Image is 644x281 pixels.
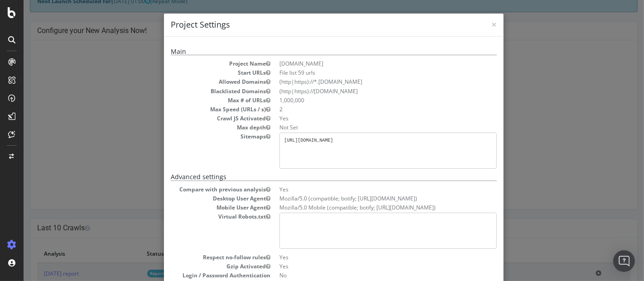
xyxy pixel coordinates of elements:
li: (http|https)://[DOMAIN_NAME] [256,87,473,95]
div: Open Intercom Messenger [613,250,635,272]
pre: [URL][DOMAIN_NAME] [256,133,473,169]
dd: Not Set [256,124,473,131]
h5: Advanced settings [147,173,473,181]
dt: Sitemaps [147,133,247,140]
dt: Compare with previous analysis [147,186,247,193]
dd: [DOMAIN_NAME] [256,60,473,67]
dt: Crawl JS Activated [147,114,247,122]
dt: Virtual Robots.txt [147,213,247,220]
h5: Main [147,48,473,55]
dt: Desktop User Agent [147,195,247,202]
dt: Blacklisted Domains [147,87,247,95]
dd: Mozilla/5.0 (compatible; botify; [URL][DOMAIN_NAME]) [256,195,473,202]
h4: Project Settings [147,19,473,31]
dt: Respect no-follow rules [147,253,247,261]
dd: Yes [256,253,473,261]
dd: Yes [256,186,473,193]
dd: No [256,271,473,279]
li: (http|https)://*.[DOMAIN_NAME] [256,78,473,86]
span: × [468,18,473,31]
dd: 1,000,000 [256,96,473,104]
dt: Mobile User Agent [147,204,247,211]
dt: Allowed Domains [147,78,247,86]
dd: Yes [256,262,473,270]
dt: Login / Password Authentication [147,271,247,279]
dt: Max depth [147,124,247,131]
dd: Mozilla/5.0 Mobile (compatible; botify; [URL][DOMAIN_NAME]) [256,204,473,211]
dt: Max Speed (URLs / s) [147,105,247,113]
dt: Gzip Activated [147,262,247,270]
dt: Max # of URLs [147,96,247,104]
dt: Start URLs [147,69,247,76]
dd: File list 59 urls [256,69,473,76]
dt: Project Name [147,60,247,67]
dd: Yes [256,114,473,122]
dd: 2 [256,105,473,113]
